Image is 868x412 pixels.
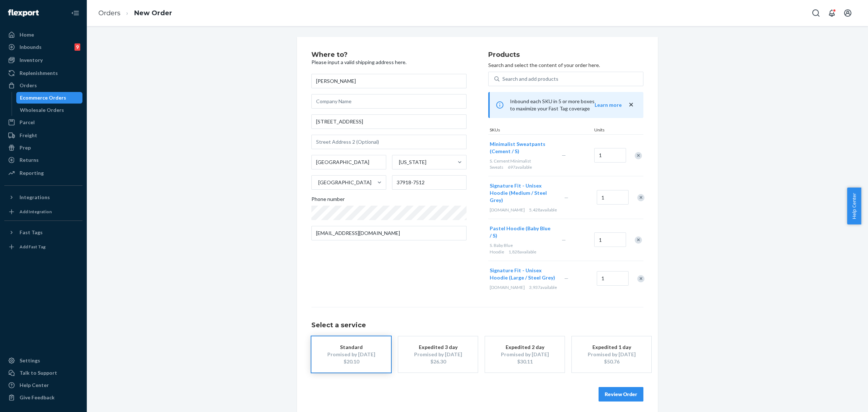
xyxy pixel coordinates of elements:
[4,379,82,391] a: Help Center
[4,355,82,366] a: Settings
[562,152,566,158] span: —
[311,59,467,66] p: Please input a valid shipping address here.
[20,56,43,64] div: Inventory
[322,344,380,351] div: Standard
[595,101,622,109] button: Learn more
[490,267,556,281] button: Signature Fit - Unisex Hoodie (Large / Steel Grey)
[16,104,83,116] a: Wholesale Orders
[409,351,467,358] div: Promised by [DATE]
[98,9,120,17] a: Orders
[75,43,80,51] div: 9
[488,127,593,134] div: SKUs
[488,51,643,59] h2: Products
[564,275,569,281] span: —
[593,127,625,134] div: Units
[16,92,83,104] a: Ecommerce Orders
[318,179,371,186] div: [GEOGRAPHIC_DATA]
[4,80,82,91] a: Orders
[68,6,82,20] button: Close Navigation
[8,9,39,17] img: Flexport logo
[841,6,855,20] button: Open account menu
[311,155,386,169] input: City
[20,31,34,38] div: Home
[399,159,426,166] div: [US_STATE]
[20,244,46,250] div: Add Fast Tag
[20,382,49,389] div: Help Center
[490,141,545,154] span: Minimalist Sweatpants (Cement / S)
[392,175,467,190] input: ZIP Code
[825,6,839,20] button: Open notifications
[20,169,44,177] div: Reporting
[490,285,525,290] span: [DOMAIN_NAME]
[564,194,569,201] span: —
[490,225,550,239] span: Pastel Hoodie (Baby Blue / S)
[409,358,467,365] div: $26.30
[311,94,467,109] input: Company Name
[490,225,553,239] button: Pastel Hoodie (Baby Blue / S)
[4,167,82,179] a: Reporting
[4,206,82,218] a: Add Integration
[4,154,82,166] a: Returns
[488,92,643,118] div: Inbound each SKU in 5 or more boxes to maximize your Fast Tag coverage
[20,209,52,215] div: Add Integration
[529,207,557,213] span: 5,428 available
[529,285,557,290] span: 3,937 available
[4,392,82,403] button: Give Feedback
[311,74,467,88] input: First & Last Name
[490,267,555,281] span: Signature Fit - Unisex Hoodie (Large / Steel Grey)
[20,357,40,364] div: Settings
[20,194,50,201] div: Integrations
[322,358,380,365] div: $20.10
[20,132,37,139] div: Freight
[4,67,82,79] a: Replenishments
[322,351,380,358] div: Promised by [DATE]
[311,51,467,59] h2: Where to?
[599,387,643,402] button: Review Order
[134,9,172,17] a: New Order
[496,358,554,365] div: $30.11
[635,236,642,244] div: Remove Item
[583,344,641,351] div: Expedited 1 day
[635,152,642,159] div: Remove Item
[597,271,629,286] input: Quantity
[594,232,626,247] input: Quantity
[93,3,178,24] ol: breadcrumbs
[637,194,644,201] div: Remove Item
[627,101,635,109] button: close
[4,192,82,203] button: Integrations
[490,140,553,155] button: Minimalist Sweatpants (Cement / S)
[20,43,42,51] div: Inbounds
[597,190,629,205] input: Quantity
[4,367,82,379] a: Talk to Support
[583,358,641,365] div: $50.76
[20,156,39,164] div: Returns
[311,196,345,206] span: Phone number
[311,114,467,129] input: Street Address
[490,207,525,213] span: [DOMAIN_NAME]
[20,106,64,114] div: Wholesale Orders
[562,237,566,243] span: —
[496,344,554,351] div: Expedited 2 day
[847,188,861,224] button: Help Center
[485,336,565,373] button: Expedited 2 dayPromised by [DATE]$30.11
[4,117,82,128] a: Parcel
[572,336,651,373] button: Expedited 1 dayPromised by [DATE]$50.76
[496,351,554,358] div: Promised by [DATE]
[809,6,823,20] button: Open Search Box
[311,226,467,240] input: Email (Only Required for International)
[583,351,641,358] div: Promised by [DATE]
[20,229,43,236] div: Fast Tags
[4,227,82,238] button: Fast Tags
[311,322,643,329] h1: Select a service
[4,142,82,154] a: Prep
[409,344,467,351] div: Expedited 3 day
[594,148,626,163] input: Quantity
[398,336,478,373] button: Expedited 3 dayPromised by [DATE]$26.30
[4,130,82,141] a: Freight
[502,75,558,83] div: Search and add products
[490,182,556,204] button: Signature Fit - Unisex Hoodie (Medium / Steel Grey)
[637,275,644,282] div: Remove Item
[20,369,57,377] div: Talk to Support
